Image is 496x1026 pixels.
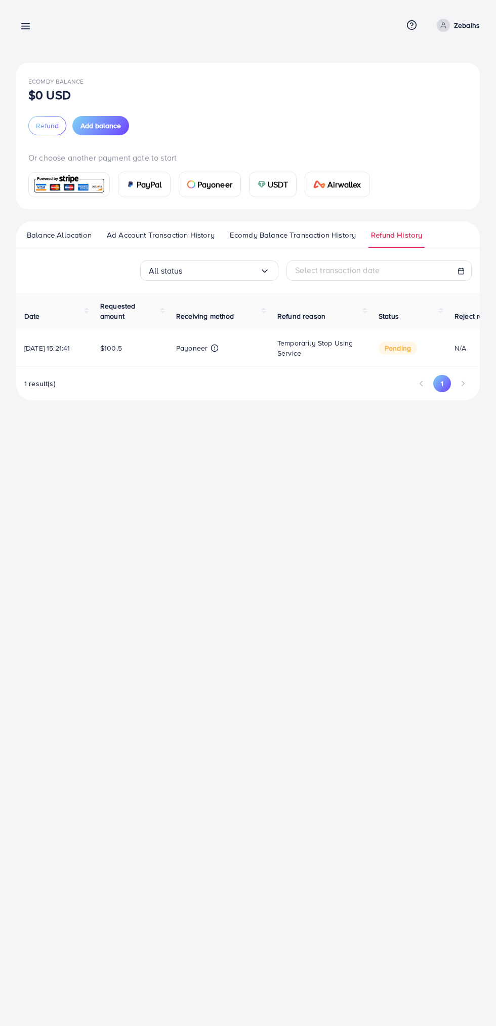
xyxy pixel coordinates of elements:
[24,311,40,321] span: Date
[32,174,106,196] img: card
[295,264,380,276] span: Select transaction date
[28,89,71,101] p: $0 USD
[327,178,361,191] span: Airwallex
[28,77,84,86] span: Ecomdy Balance
[100,343,122,353] span: $100.5
[187,180,195,188] img: card
[27,230,92,241] span: Balance Allocation
[28,116,66,135] button: Refund
[36,121,59,131] span: Refund
[258,180,266,188] img: card
[176,311,234,321] span: Receiving method
[454,343,466,353] span: N/A
[140,260,278,281] div: Search for option
[179,172,241,197] a: cardPayoneer
[149,263,183,279] span: All status
[230,230,356,241] span: Ecomdy Balance Transaction History
[24,378,56,389] span: 1 result(s)
[28,172,110,197] a: card
[137,178,162,191] span: PayPal
[107,230,215,241] span: Ad Account Transaction History
[176,342,208,354] p: Payoneer
[72,116,129,135] button: Add balance
[277,311,325,321] span: Refund reason
[127,180,135,188] img: card
[313,180,325,188] img: card
[197,178,232,191] span: Payoneer
[118,172,171,197] a: cardPayPal
[454,19,480,31] p: Zebaihs
[24,343,70,353] span: [DATE] 15:21:41
[249,172,297,197] a: cardUSDT
[100,301,135,321] span: Requested amount
[305,172,369,197] a: cardAirwallex
[28,151,468,164] p: Or choose another payment gate to start
[412,375,472,392] ul: Pagination
[277,338,353,358] span: Temporarily stop using service
[379,311,399,321] span: Status
[80,121,121,131] span: Add balance
[433,19,480,32] a: Zebaihs
[433,375,451,392] button: Go to page 1
[183,263,260,279] input: Search for option
[379,341,417,355] span: pending
[371,230,422,241] span: Refund History
[268,178,288,191] span: USDT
